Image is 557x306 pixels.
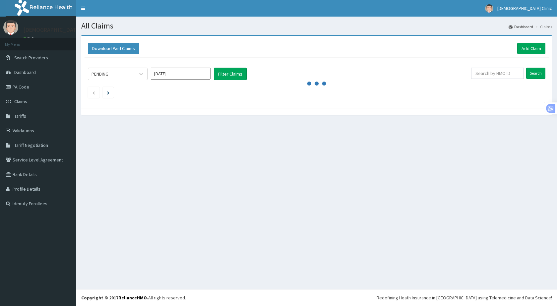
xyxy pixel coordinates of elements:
a: Next page [107,90,109,95]
input: Select Month and Year [151,68,211,80]
a: Online [23,36,39,41]
svg: audio-loading [307,74,327,93]
div: PENDING [92,71,108,77]
a: Previous page [92,90,95,95]
h1: All Claims [81,22,552,30]
input: Search by HMO ID [471,68,524,79]
button: Filter Claims [214,68,247,80]
img: User Image [485,4,493,13]
span: Tariffs [14,113,26,119]
a: Add Claim [517,43,545,54]
img: User Image [3,20,18,35]
span: Switch Providers [14,55,48,61]
span: Tariff Negotiation [14,142,48,148]
span: Dashboard [14,69,36,75]
a: Dashboard [509,24,533,30]
li: Claims [534,24,552,30]
a: RelianceHMO [118,295,147,301]
button: Download Paid Claims [88,43,139,54]
footer: All rights reserved. [76,289,557,306]
strong: Copyright © 2017 . [81,295,148,301]
p: [DEMOGRAPHIC_DATA] Clinic [23,27,97,33]
span: [DEMOGRAPHIC_DATA] Clinic [497,5,552,11]
input: Search [526,68,545,79]
span: Claims [14,98,27,104]
div: Redefining Heath Insurance in [GEOGRAPHIC_DATA] using Telemedicine and Data Science! [377,294,552,301]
